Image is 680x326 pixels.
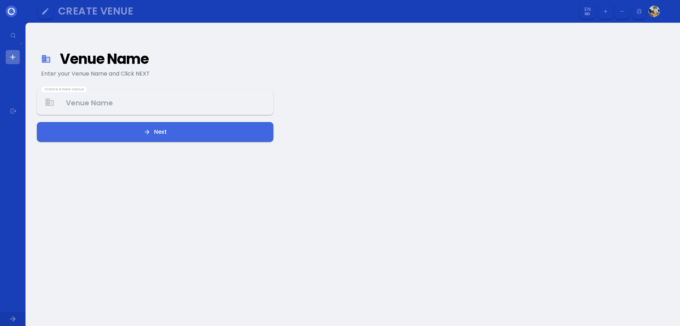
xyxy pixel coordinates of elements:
[55,4,577,20] button: Create Venue
[662,6,673,17] img: Image
[60,53,266,65] div: Venue Name
[648,6,660,17] img: Image
[38,92,273,113] input: Venue Name
[37,122,273,142] button: Next
[58,7,570,15] div: Create Venue
[151,129,167,135] div: Next
[41,87,87,92] div: Create a New Venue
[41,70,269,78] div: Enter your Venue Name and Click NEXT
